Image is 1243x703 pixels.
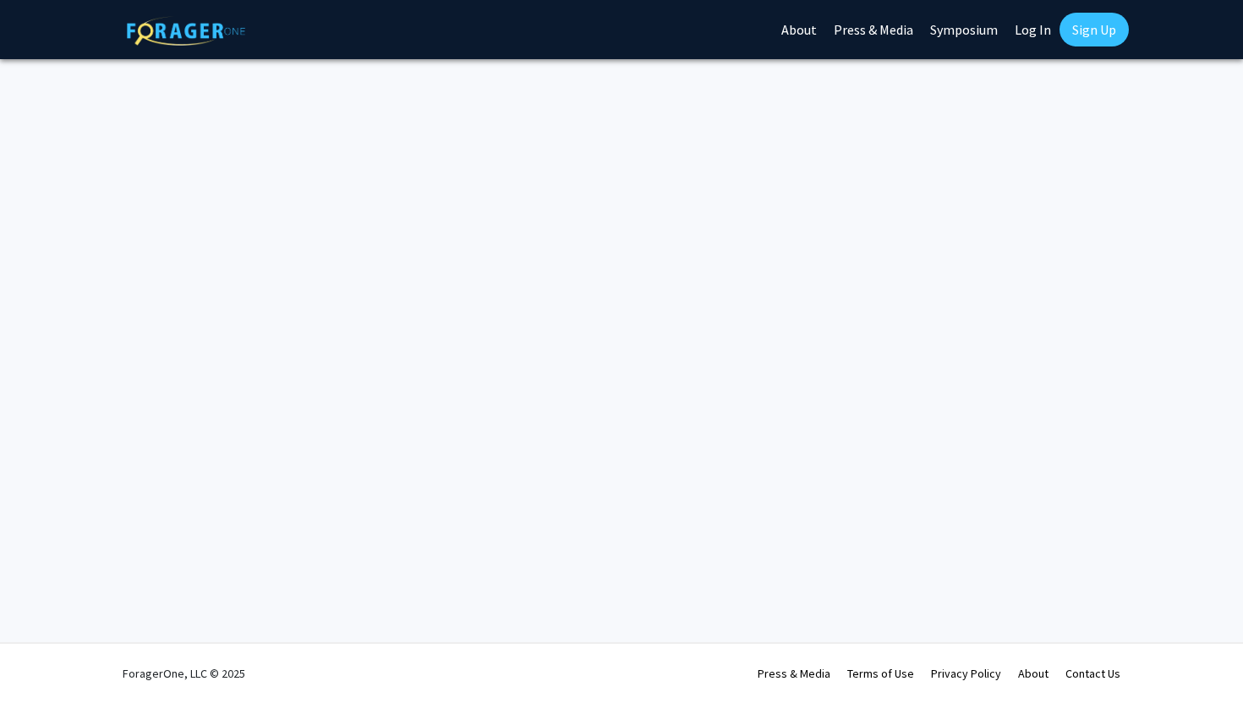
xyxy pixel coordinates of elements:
a: About [1018,666,1049,681]
a: Privacy Policy [931,666,1001,681]
div: ForagerOne, LLC © 2025 [123,644,245,703]
a: Contact Us [1065,666,1120,681]
a: Sign Up [1060,13,1129,46]
img: ForagerOne Logo [127,16,245,46]
a: Terms of Use [847,666,914,681]
a: Press & Media [758,666,830,681]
